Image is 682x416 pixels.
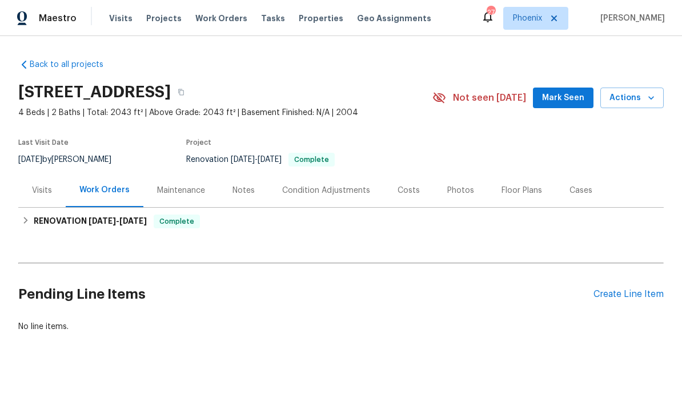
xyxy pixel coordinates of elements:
[593,289,664,300] div: Create Line Item
[146,13,182,24] span: Projects
[34,215,147,228] h6: RENOVATION
[600,88,664,109] button: Actions
[79,184,130,196] div: Work Orders
[186,156,335,164] span: Renovation
[18,59,128,70] a: Back to all projects
[18,86,171,98] h2: [STREET_ADDRESS]
[533,88,593,109] button: Mark Seen
[569,185,592,196] div: Cases
[119,217,147,225] span: [DATE]
[231,156,255,164] span: [DATE]
[18,321,664,332] div: No line items.
[232,185,255,196] div: Notes
[299,13,343,24] span: Properties
[18,156,42,164] span: [DATE]
[18,107,432,118] span: 4 Beds | 2 Baths | Total: 2043 ft² | Above Grade: 2043 ft² | Basement Finished: N/A | 2004
[18,268,593,321] h2: Pending Line Items
[502,185,542,196] div: Floor Plans
[513,13,542,24] span: Phoenix
[195,13,247,24] span: Work Orders
[171,82,191,102] button: Copy Address
[609,91,655,105] span: Actions
[18,208,664,235] div: RENOVATION [DATE]-[DATE]Complete
[290,156,334,163] span: Complete
[89,217,116,225] span: [DATE]
[398,185,420,196] div: Costs
[157,185,205,196] div: Maintenance
[447,185,474,196] div: Photos
[32,185,52,196] div: Visits
[18,139,69,146] span: Last Visit Date
[155,216,199,227] span: Complete
[18,153,125,167] div: by [PERSON_NAME]
[453,92,526,104] span: Not seen [DATE]
[282,185,370,196] div: Condition Adjustments
[258,156,282,164] span: [DATE]
[231,156,282,164] span: -
[487,7,495,18] div: 27
[39,13,77,24] span: Maestro
[542,91,584,105] span: Mark Seen
[186,139,211,146] span: Project
[357,13,431,24] span: Geo Assignments
[261,14,285,22] span: Tasks
[89,217,147,225] span: -
[596,13,665,24] span: [PERSON_NAME]
[109,13,133,24] span: Visits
